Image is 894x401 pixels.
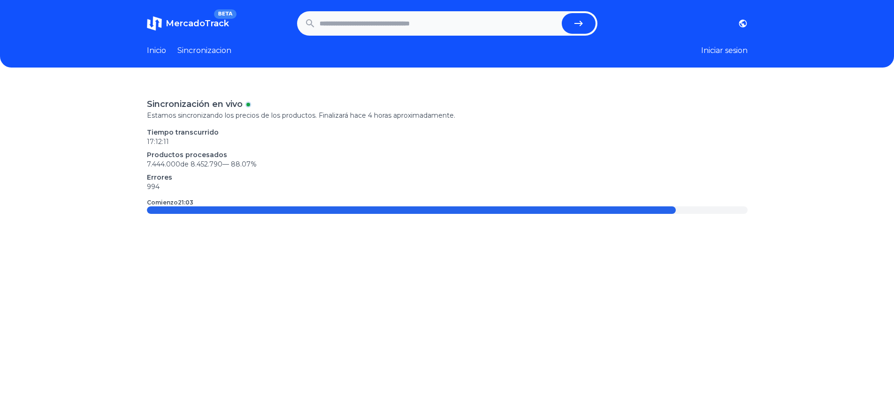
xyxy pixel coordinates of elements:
[147,128,748,137] p: Tiempo transcurrido
[177,45,231,56] a: Sincronizacion
[147,137,169,146] time: 17:12:11
[214,9,236,19] span: BETA
[147,98,243,111] p: Sincronización en vivo
[147,159,748,169] p: 7.444.000 de 8.452.790 —
[231,160,257,168] span: 88.07 %
[147,150,748,159] p: Productos procesados
[147,45,166,56] a: Inicio
[147,182,748,191] p: 994
[178,199,193,206] time: 21:03
[147,16,162,31] img: MercadoTrack
[147,199,193,206] p: Comienzo
[147,111,748,120] p: Estamos sincronizando los precios de los productos. Finalizará hace 4 horas aproximadamente.
[147,173,748,182] p: Errores
[166,18,229,29] span: MercadoTrack
[701,45,748,56] button: Iniciar sesion
[147,16,229,31] a: MercadoTrackBETA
